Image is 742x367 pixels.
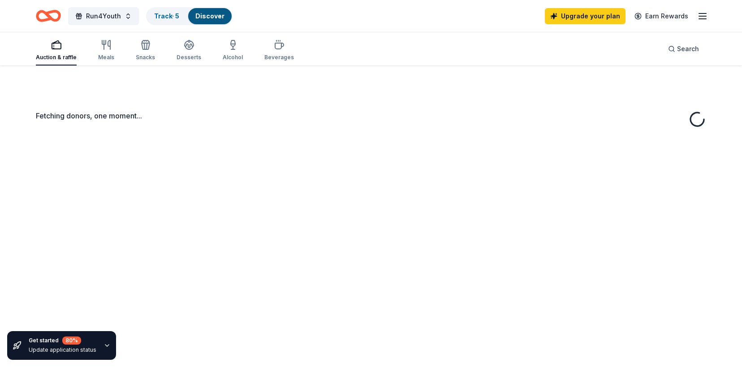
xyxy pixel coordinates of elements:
[677,44,699,54] span: Search
[264,36,294,66] button: Beverages
[98,36,114,66] button: Meals
[62,336,81,345] div: 80 %
[36,110,706,121] div: Fetching donors, one moment...
[223,54,243,61] div: Alcohol
[29,336,96,345] div: Get started
[68,7,139,25] button: Run4Youth
[545,8,626,24] a: Upgrade your plan
[264,54,294,61] div: Beverages
[177,36,201,66] button: Desserts
[223,36,243,66] button: Alcohol
[154,12,179,20] a: Track· 5
[661,40,706,58] button: Search
[146,7,233,25] button: Track· 5Discover
[136,36,155,66] button: Snacks
[177,54,201,61] div: Desserts
[98,54,114,61] div: Meals
[195,12,224,20] a: Discover
[29,346,96,354] div: Update application status
[36,36,77,66] button: Auction & raffle
[36,5,61,26] a: Home
[629,8,694,24] a: Earn Rewards
[136,54,155,61] div: Snacks
[36,54,77,61] div: Auction & raffle
[86,11,121,22] span: Run4Youth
